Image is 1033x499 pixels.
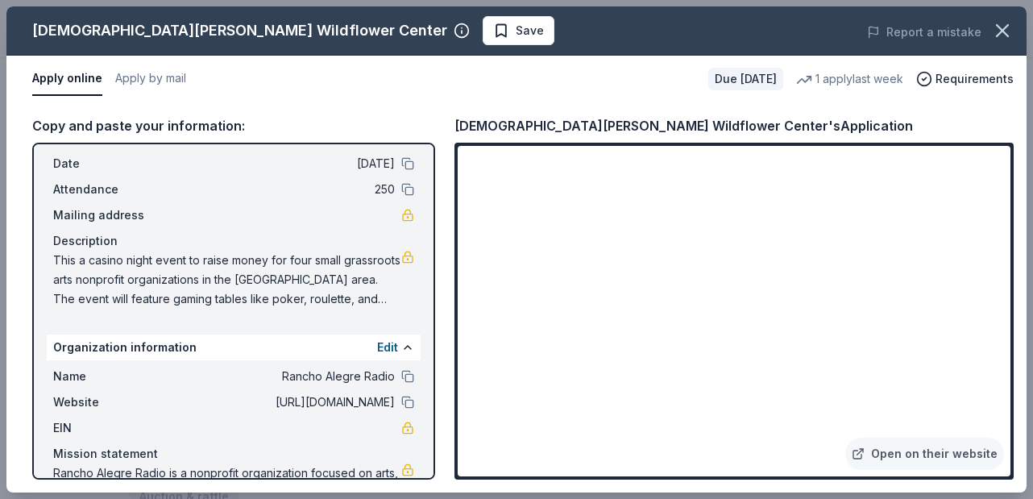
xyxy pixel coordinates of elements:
button: Apply online [32,62,102,96]
div: [DEMOGRAPHIC_DATA][PERSON_NAME] Wildflower Center's Application [454,115,913,136]
span: Date [53,154,161,173]
button: Save [483,16,554,45]
span: EIN [53,418,161,438]
span: Rancho Alegre Radio [161,367,395,386]
span: [DATE] [161,154,395,173]
div: Mission statement [53,444,414,464]
span: Name [53,367,161,386]
div: Organization information [47,335,421,360]
button: Report a mistake [867,23,981,42]
span: Website [53,393,161,412]
div: Due [DATE] [708,68,783,90]
span: This a casino night event to raise money for four small grassroots arts nonprofit organizations i... [53,251,401,309]
span: Attendance [53,180,161,199]
span: Save [516,21,544,40]
button: Edit [377,338,398,357]
button: Apply by mail [115,62,186,96]
span: Mailing address [53,206,161,225]
span: [URL][DOMAIN_NAME] [161,393,395,412]
div: 1 apply last week [796,69,903,89]
a: Open on their website [845,438,1004,470]
div: Description [53,231,414,251]
span: Requirements [936,69,1014,89]
div: [DEMOGRAPHIC_DATA][PERSON_NAME] Wildflower Center [32,18,447,44]
div: Copy and paste your information: [32,115,435,136]
span: 250 [161,180,395,199]
button: Requirements [916,69,1014,89]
